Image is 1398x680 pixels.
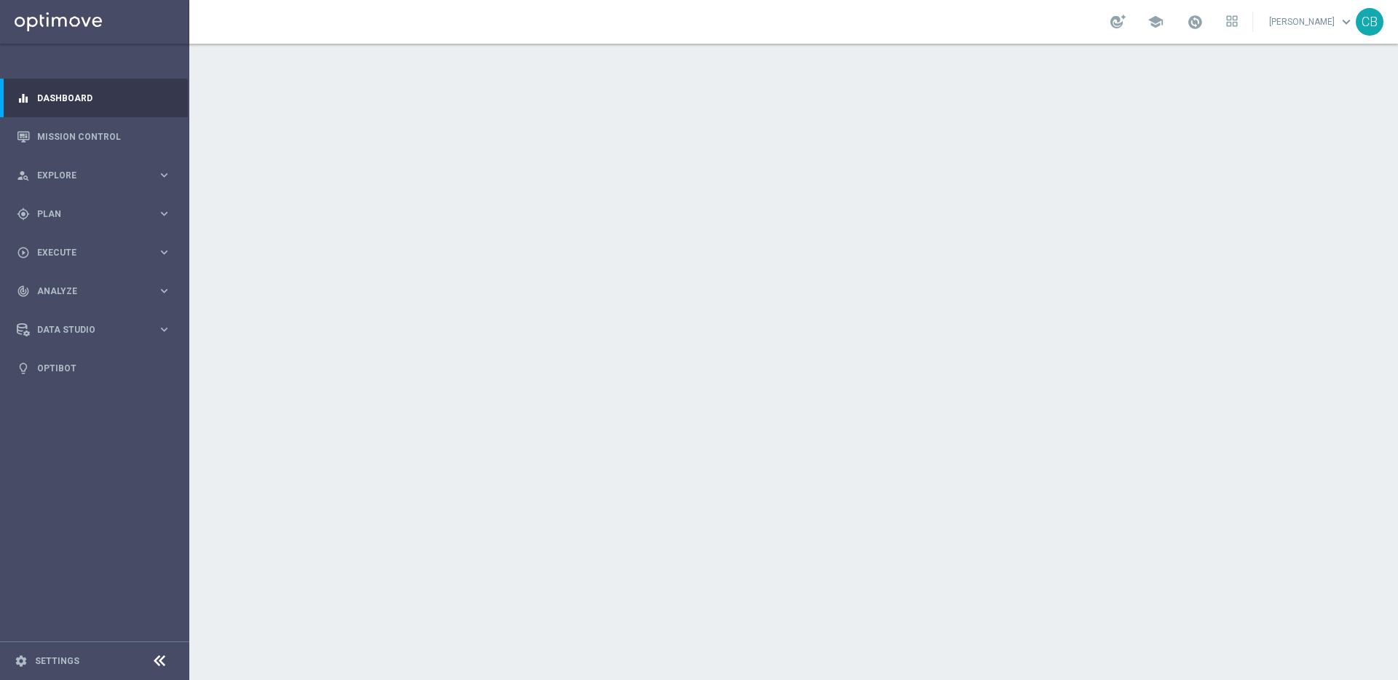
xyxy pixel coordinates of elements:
[1356,8,1383,36] div: CB
[37,349,171,387] a: Optibot
[17,246,157,259] div: Execute
[157,207,171,221] i: keyboard_arrow_right
[37,287,157,296] span: Analyze
[1148,14,1164,30] span: school
[157,284,171,298] i: keyboard_arrow_right
[35,657,79,665] a: Settings
[16,170,172,181] button: person_search Explore keyboard_arrow_right
[17,323,157,336] div: Data Studio
[17,79,171,117] div: Dashboard
[17,169,157,182] div: Explore
[17,207,30,221] i: gps_fixed
[17,285,157,298] div: Analyze
[16,324,172,336] button: Data Studio keyboard_arrow_right
[37,171,157,180] span: Explore
[16,92,172,104] button: equalizer Dashboard
[37,117,171,156] a: Mission Control
[17,285,30,298] i: track_changes
[1268,11,1356,33] a: [PERSON_NAME]keyboard_arrow_down
[17,92,30,105] i: equalizer
[157,245,171,259] i: keyboard_arrow_right
[17,169,30,182] i: person_search
[37,325,157,334] span: Data Studio
[16,363,172,374] button: lightbulb Optibot
[17,362,30,375] i: lightbulb
[157,168,171,182] i: keyboard_arrow_right
[15,655,28,668] i: settings
[37,79,171,117] a: Dashboard
[16,247,172,258] button: play_circle_outline Execute keyboard_arrow_right
[17,207,157,221] div: Plan
[37,210,157,218] span: Plan
[16,208,172,220] button: gps_fixed Plan keyboard_arrow_right
[17,117,171,156] div: Mission Control
[37,248,157,257] span: Execute
[1338,14,1354,30] span: keyboard_arrow_down
[17,349,171,387] div: Optibot
[16,285,172,297] button: track_changes Analyze keyboard_arrow_right
[157,323,171,336] i: keyboard_arrow_right
[17,246,30,259] i: play_circle_outline
[16,131,172,143] button: Mission Control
